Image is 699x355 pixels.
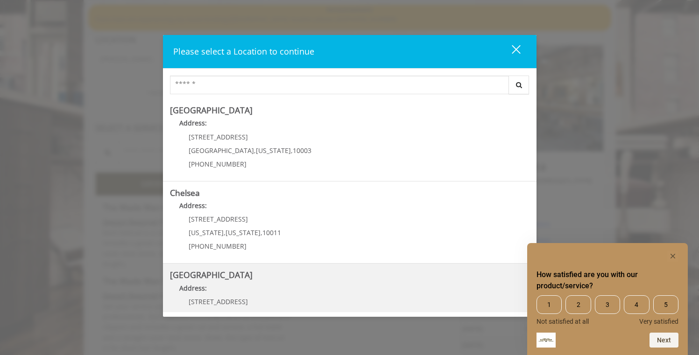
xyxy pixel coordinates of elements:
h2: How satisfied are you with our product/service? Select an option from 1 to 5, with 1 being Not sa... [537,269,678,292]
span: , [224,311,226,320]
span: [US_STATE] [226,311,261,320]
span: [STREET_ADDRESS] [189,215,248,223]
button: close dialog [494,42,526,61]
div: close dialog [501,44,520,58]
span: [STREET_ADDRESS] [189,132,248,141]
span: [GEOGRAPHIC_DATA] [189,146,254,155]
span: 10011 [262,311,281,320]
span: Please select a Location to continue [173,46,314,57]
span: [US_STATE] [189,311,224,320]
span: , [291,146,293,155]
button: Next question [650,333,678,348]
b: [GEOGRAPHIC_DATA] [170,269,253,280]
span: [PHONE_NUMBER] [189,160,247,168]
i: Search button [514,82,524,88]
span: , [254,146,256,155]
b: Address: [179,201,207,210]
span: Very satisfied [639,318,678,325]
span: Not satisfied at all [537,318,589,325]
span: , [261,311,262,320]
div: Center Select [170,76,530,99]
span: [STREET_ADDRESS] [189,297,248,306]
div: How satisfied are you with our product/service? Select an option from 1 to 5, with 1 being Not sa... [537,251,678,348]
b: Chelsea [170,187,200,198]
span: 5 [653,295,678,314]
span: 3 [595,295,620,314]
span: [US_STATE] [226,228,261,237]
span: , [224,228,226,237]
div: How satisfied are you with our product/service? Select an option from 1 to 5, with 1 being Not sa... [537,295,678,325]
span: 2 [565,295,591,314]
span: [PHONE_NUMBER] [189,242,247,251]
span: [US_STATE] [189,228,224,237]
span: , [261,228,262,237]
b: Address: [179,118,207,127]
span: 4 [624,295,649,314]
b: [GEOGRAPHIC_DATA] [170,104,253,116]
input: Search Center [170,76,509,94]
span: [US_STATE] [256,146,291,155]
button: Hide survey [667,251,678,262]
b: Address: [179,284,207,292]
span: 10003 [293,146,311,155]
span: 10011 [262,228,281,237]
span: 1 [537,295,562,314]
